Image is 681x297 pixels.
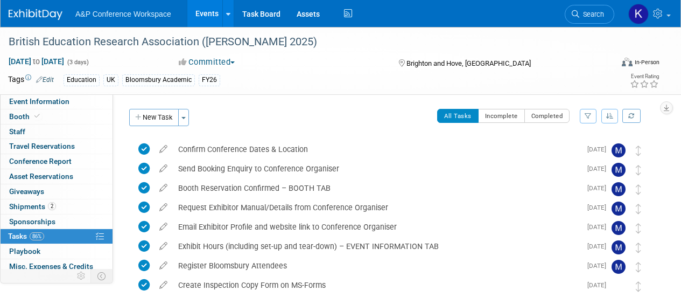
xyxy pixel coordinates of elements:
span: [DATE] [587,243,612,250]
img: Matt Hambridge [612,182,626,196]
button: New Task [129,109,179,126]
a: Booth [1,109,113,124]
span: Giveaways [9,187,44,196]
span: [DATE] [587,281,612,289]
img: Format-Inperson.png [622,58,633,66]
i: Move task [636,262,641,272]
span: [DATE] [DATE] [8,57,65,66]
div: Bloomsbury Academic [122,74,195,86]
i: Move task [636,146,641,156]
a: Edit [36,76,54,84]
span: [DATE] [587,262,612,270]
span: to [31,57,41,66]
span: Travel Reservations [9,142,75,150]
span: Shipments [9,202,56,211]
button: Committed [175,57,239,68]
span: (3 days) [66,59,89,66]
img: Matt Hambridge [612,202,626,216]
img: Matt Hambridge [612,240,626,254]
div: British Education Research Association ([PERSON_NAME] 2025) [5,32,604,52]
a: Search [565,5,614,24]
div: Register Bloomsbury Attendees [173,257,581,275]
td: Toggle Event Tabs [91,269,113,283]
div: Email Exhibitor Profile and website link to Conference Organiser [173,218,581,236]
a: Staff [1,125,113,139]
div: Exhibit Hours (including set-up and tear-down) – EVENT INFORMATION TAB [173,237,581,255]
i: Move task [636,243,641,253]
i: Booth reservation complete [34,113,40,119]
img: Anne Weston [612,279,626,293]
span: [DATE] [587,184,612,192]
a: Playbook [1,244,113,259]
a: Giveaways [1,184,113,199]
a: Asset Reservations [1,169,113,184]
a: Misc. Expenses & Credits [1,259,113,274]
img: Matt Hambridge [612,221,626,235]
a: Event Information [1,94,113,109]
i: Move task [636,281,641,292]
span: Staff [9,127,25,136]
span: 2 [48,202,56,210]
div: Booth Reservation Confirmed – BOOTH TAB [173,179,581,197]
span: 86% [30,232,44,240]
a: edit [154,222,173,232]
div: FY26 [199,74,220,86]
span: Tasks [8,232,44,240]
span: Conference Report [9,157,72,165]
span: Sponsorships [9,217,55,226]
button: All Tasks [437,109,479,123]
div: Request Exhibitor Manual/Details from Conference Organiser [173,198,581,217]
a: Shipments2 [1,199,113,214]
img: Matt Hambridge [612,163,626,177]
a: Conference Report [1,154,113,169]
span: Search [579,10,604,18]
img: Matt Hambridge [612,143,626,157]
button: Completed [524,109,570,123]
div: Send Booking Enquiry to Conference Organiser [173,160,581,178]
div: Education [64,74,100,86]
a: edit [154,261,173,271]
span: [DATE] [587,223,612,231]
a: Refresh [622,109,641,123]
span: [DATE] [587,146,612,153]
div: Create Inspection Copy Form on MS-Forms [173,276,581,294]
a: edit [154,183,173,193]
i: Move task [636,184,641,195]
a: Travel Reservations [1,139,113,154]
span: Booth [9,112,42,121]
a: edit [154,203,173,212]
a: Tasks86% [1,229,113,244]
img: Kate Hunneyball [628,4,649,24]
span: A&P Conference Workspace [75,10,171,18]
td: Personalize Event Tab Strip [72,269,91,283]
a: edit [154,280,173,290]
div: Event Rating [630,74,659,79]
i: Move task [636,204,641,214]
a: edit [154,144,173,154]
span: Event Information [9,97,69,106]
span: Asset Reservations [9,172,73,181]
i: Move task [636,165,641,175]
div: UK [103,74,118,86]
div: Event Format [564,56,659,72]
span: Misc. Expenses & Credits [9,262,93,271]
div: In-Person [634,58,659,66]
a: edit [154,241,173,251]
a: edit [154,164,173,174]
img: ExhibitDay [9,9,62,20]
span: Playbook [9,247,40,255]
span: Brighton and Hove, [GEOGRAPHIC_DATA] [406,59,531,67]
td: Tags [8,74,54,86]
a: Sponsorships [1,215,113,229]
span: [DATE] [587,165,612,172]
i: Move task [636,223,641,233]
div: Confirm Conference Dates & Location [173,140,581,158]
button: Incomplete [478,109,525,123]
img: Matt Hambridge [612,260,626,274]
span: [DATE] [587,204,612,211]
